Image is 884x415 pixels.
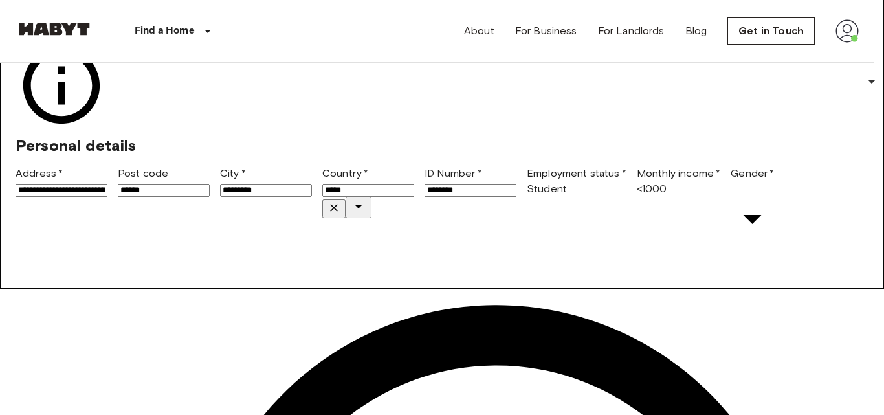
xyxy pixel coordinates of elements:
div: ID Number [425,166,516,197]
a: Blog [685,23,707,39]
img: avatar [835,19,859,43]
div: City [220,166,312,197]
div: Post code [118,166,210,197]
div: <1000 [637,181,720,197]
label: Gender [731,167,774,179]
svg: Make sure your email is correct — we'll send your booking details there. [16,39,107,131]
label: City [220,167,246,179]
label: Monthly income [637,167,720,179]
div: Address [16,166,107,197]
label: Post code [118,167,168,179]
a: For Landlords [598,23,665,39]
label: Employment status [527,167,626,179]
p: Find a Home [135,23,195,39]
img: Habyt [16,23,93,36]
a: For Business [515,23,577,39]
button: Clear [322,199,346,218]
button: Open [346,197,371,218]
label: Country [322,167,368,179]
span: Personal details [16,136,136,155]
label: Address [16,167,63,179]
label: ID Number [425,167,482,179]
div: Student [527,181,626,197]
a: Get in Touch [727,17,815,45]
a: About [464,23,494,39]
